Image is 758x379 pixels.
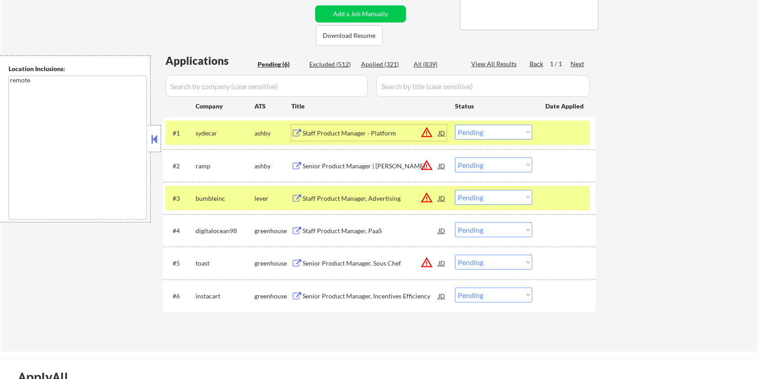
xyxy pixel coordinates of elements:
div: Senior Product Manager, Incentives Efficiency [303,292,438,301]
div: toast [196,259,254,268]
div: instacart [196,292,254,301]
div: ATS [254,102,291,111]
div: #1 [173,129,188,138]
div: Title [291,102,446,111]
input: Search by company (case sensitive) [165,75,368,97]
div: Next [571,59,585,68]
div: ramp [196,162,254,171]
div: View All Results [471,59,519,68]
div: digitalocean98 [196,226,254,235]
div: bumbleinc [196,194,254,203]
button: Download Resume [316,25,383,45]
div: Location Inclusions: [9,64,147,73]
div: Senior Product Manager | [PERSON_NAME] [303,162,438,171]
div: Senior Product Manager, Sous Chef [303,259,438,268]
button: Add a Job Manually [315,5,406,23]
div: JD [437,222,446,239]
div: JD [437,158,446,174]
button: warning_amber [420,256,433,269]
button: warning_amber [420,191,433,204]
div: Applied (321) [361,60,406,69]
input: Search by title (case sensitive) [376,75,590,97]
div: #4 [173,226,188,235]
div: 1 / 1 [550,59,571,68]
div: Staff Product Manager, PaaS [303,226,438,235]
div: JD [437,288,446,304]
div: Staff Product Manager, Advertising [303,194,438,203]
div: All (839) [414,60,459,69]
div: #3 [173,194,188,203]
div: Pending (6) [258,60,303,69]
div: Applications [165,55,254,66]
div: Status [455,98,532,114]
div: #6 [173,292,188,301]
div: sydecar [196,129,254,138]
div: ashby [254,129,291,138]
div: lever [254,194,291,203]
div: JD [437,125,446,141]
div: ashby [254,162,291,171]
div: Staff Product Manager - Platform [303,129,438,138]
div: greenhouse [254,292,291,301]
div: Back [530,59,544,68]
div: greenhouse [254,226,291,235]
div: greenhouse [254,259,291,268]
div: #5 [173,259,188,268]
div: JD [437,255,446,271]
div: JD [437,190,446,206]
div: Date Applied [545,102,585,111]
div: Company [196,102,254,111]
button: warning_amber [420,159,433,171]
div: #2 [173,162,188,171]
div: Excluded (512) [309,60,354,69]
button: warning_amber [420,126,433,139]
